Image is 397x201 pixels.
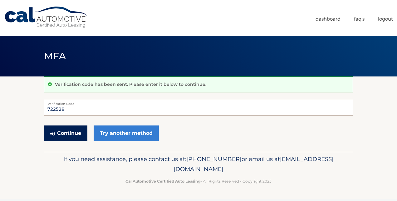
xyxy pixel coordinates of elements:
[316,14,341,24] a: Dashboard
[4,6,88,28] a: Cal Automotive
[354,14,365,24] a: FAQ's
[48,178,349,184] p: - All Rights Reserved - Copyright 2025
[55,81,206,87] p: Verification code has been sent. Please enter it below to continue.
[94,125,159,141] a: Try another method
[44,100,353,115] input: Verification Code
[174,155,334,173] span: [EMAIL_ADDRESS][DOMAIN_NAME]
[44,100,353,105] label: Verification Code
[44,125,87,141] button: Continue
[378,14,393,24] a: Logout
[44,50,66,62] span: MFA
[48,154,349,174] p: If you need assistance, please contact us at: or email us at
[186,155,242,163] span: [PHONE_NUMBER]
[125,179,200,184] strong: Cal Automotive Certified Auto Leasing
